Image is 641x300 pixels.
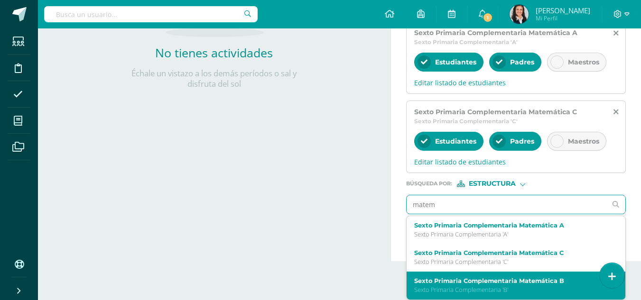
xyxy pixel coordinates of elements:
[414,78,618,87] span: Editar listado de estudiantes
[510,5,529,24] img: d0921a25bd0d339a1fefe8a8dabbe108.png
[469,181,516,186] span: Estructura
[483,12,493,23] span: 1
[414,118,518,125] span: Sexto Primaria Complementaria 'C'
[568,58,599,66] span: Maestros
[414,28,577,37] span: Sexto Primaria Complementaria Matemática A
[457,181,528,187] div: [object Object]
[435,137,476,145] span: Estudiantes
[414,286,610,294] p: Sexto Primaria Complementaria 'B'
[414,230,610,238] p: Sexto Primaria Complementaria 'A'
[536,6,590,15] span: [PERSON_NAME]
[536,14,590,22] span: Mi Perfil
[119,45,309,61] h2: No tienes actividades
[414,249,610,256] label: Sexto Primaria Complementaria Matemática C
[510,137,534,145] span: Padres
[414,222,610,229] label: Sexto Primaria Complementaria Matemática A
[414,157,618,166] span: Editar listado de estudiantes
[435,58,476,66] span: Estudiantes
[414,108,577,116] span: Sexto Primaria Complementaria Matemática C
[414,38,518,45] span: Sexto Primaria Complementaria 'A'
[510,58,534,66] span: Padres
[406,181,452,186] span: Búsqueda por :
[414,277,610,284] label: Sexto Primaria Complementaria Matemática B
[119,68,309,89] p: Échale un vistazo a los demás períodos o sal y disfruta del sol
[414,258,610,266] p: Sexto Primaria Complementaria 'C'
[407,195,607,214] input: Ej. Primero primaria
[44,6,258,22] input: Busca un usuario...
[568,137,599,145] span: Maestros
